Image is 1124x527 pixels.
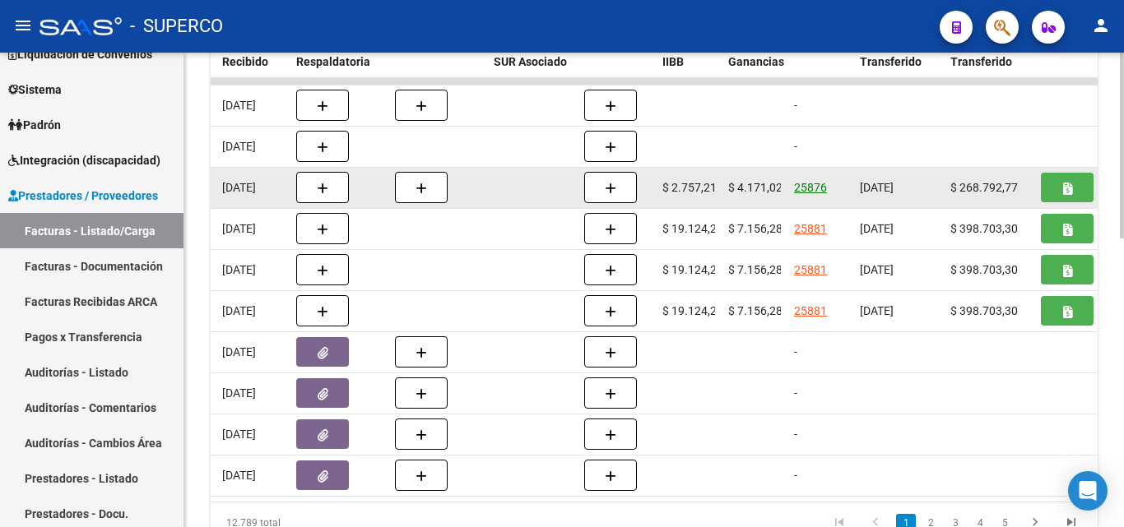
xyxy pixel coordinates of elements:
span: [DATE] [222,140,256,153]
span: [DATE] [222,428,256,441]
span: [DATE] [860,304,894,317]
span: $ 7.156,28 [728,263,783,276]
span: $ 7.156,28 [728,304,783,317]
datatable-header-cell: Fecha Transferido [853,25,944,98]
span: $ 2.757,21 [662,181,717,194]
span: $ 398.703,30 [950,222,1018,235]
span: Padrón [8,116,61,134]
a: 25881 [794,304,827,317]
span: $ 7.156,28 [728,222,783,235]
span: - [794,140,797,153]
span: - [794,428,797,441]
span: Fecha Transferido [860,36,922,68]
span: [DATE] [222,304,256,317]
a: 25876 [794,181,827,194]
span: - [794,99,797,112]
datatable-header-cell: Trazabilidad [388,25,487,98]
span: $ 19.124,27 [662,222,723,235]
span: [DATE] [860,222,894,235]
span: - [794,345,797,358]
datatable-header-cell: OP [787,25,853,98]
span: $ 398.703,30 [950,304,1018,317]
datatable-header-cell: Auditoria [578,25,656,98]
datatable-header-cell: Fecha Recibido [216,25,290,98]
span: [DATE] [860,181,894,194]
datatable-header-cell: Monto Transferido [944,25,1034,98]
mat-icon: person [1091,16,1111,35]
datatable-header-cell: Expediente SUR Asociado [487,25,578,98]
span: Expediente SUR Asociado [494,36,567,68]
span: Retencion IIBB [662,36,716,68]
span: [DATE] [222,181,256,194]
span: [DATE] [222,469,256,482]
span: $ 19.124,27 [662,263,723,276]
span: [DATE] [860,263,894,276]
span: [DATE] [222,263,256,276]
span: Fecha Recibido [222,36,268,68]
span: $ 19.124,27 [662,304,723,317]
span: Prestadores / Proveedores [8,187,158,205]
mat-icon: menu [13,16,33,35]
span: $ 268.792,77 [950,181,1018,194]
span: [DATE] [222,222,256,235]
span: - [794,469,797,482]
span: [DATE] [222,386,256,400]
span: Monto Transferido [950,36,1012,68]
span: $ 4.171,02 [728,181,783,194]
span: Retención Ganancias [728,36,784,68]
datatable-header-cell: Retención Ganancias [722,25,787,98]
span: - SUPERCO [130,8,223,44]
datatable-header-cell: Doc Respaldatoria [290,25,388,98]
datatable-header-cell: Retencion IIBB [656,25,722,98]
a: 25881 [794,222,827,235]
span: Integración (discapacidad) [8,151,160,169]
span: $ 398.703,30 [950,263,1018,276]
div: Open Intercom Messenger [1068,471,1108,511]
span: [DATE] [222,99,256,112]
span: - [794,386,797,400]
span: Sistema [8,81,62,99]
span: Doc Respaldatoria [296,36,370,68]
span: [DATE] [222,345,256,358]
a: 25881 [794,263,827,276]
span: Liquidación de Convenios [8,45,152,63]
